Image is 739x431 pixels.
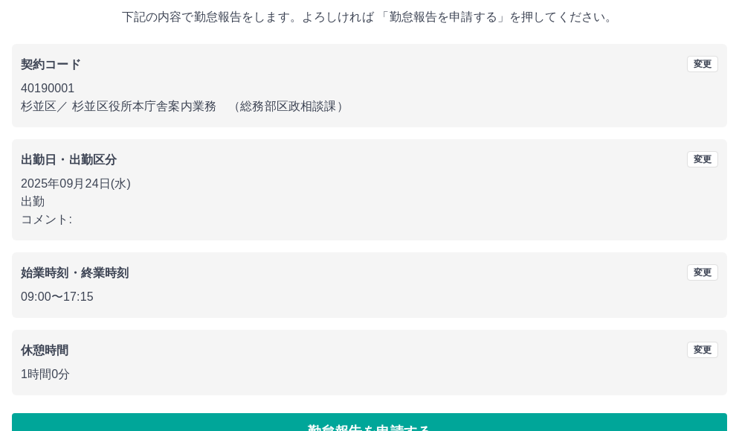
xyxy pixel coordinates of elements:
p: コメント: [21,211,718,229]
button: 変更 [687,56,718,72]
b: 始業時刻・終業時刻 [21,266,129,279]
p: 40190001 [21,80,718,98]
button: 変更 [687,264,718,281]
b: 出勤日・出勤区分 [21,153,117,166]
p: 1時間0分 [21,365,718,383]
p: 09:00 〜 17:15 [21,288,718,306]
p: 出勤 [21,193,718,211]
p: 2025年09月24日(水) [21,175,718,193]
button: 変更 [687,151,718,167]
p: 杉並区 ／ 杉並区役所本庁舎案内業務 （総務部区政相談課） [21,98,718,115]
b: 契約コード [21,58,81,71]
b: 休憩時間 [21,344,69,357]
button: 変更 [687,342,718,358]
p: 下記の内容で勤怠報告をします。よろしければ 「勤怠報告を申請する」を押してください。 [12,8,727,26]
